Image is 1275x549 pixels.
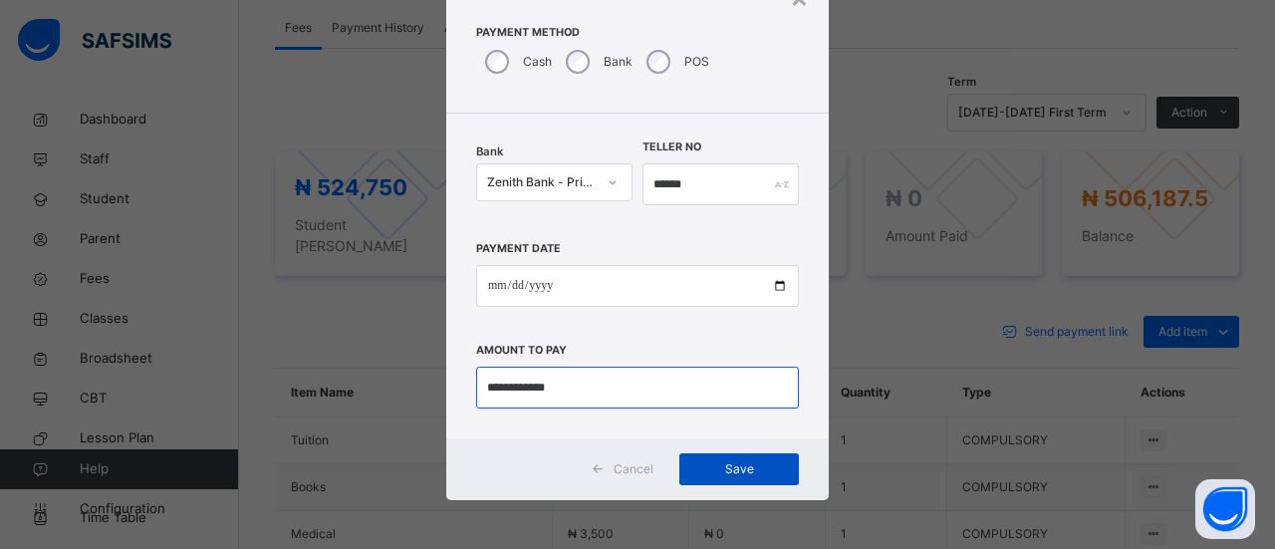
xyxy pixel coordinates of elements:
button: Open asap [1195,479,1255,539]
span: Payment Method [476,25,799,41]
label: POS [684,53,709,71]
span: Bank [476,143,503,160]
span: Save [694,460,784,478]
label: Cash [523,53,552,71]
div: Zenith Bank - Prime Scholars’ School [487,173,596,191]
label: Teller No [642,139,701,155]
label: Amount to pay [476,343,567,359]
label: Payment Date [476,241,561,257]
label: Bank [604,53,633,71]
span: Cancel [614,460,653,478]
